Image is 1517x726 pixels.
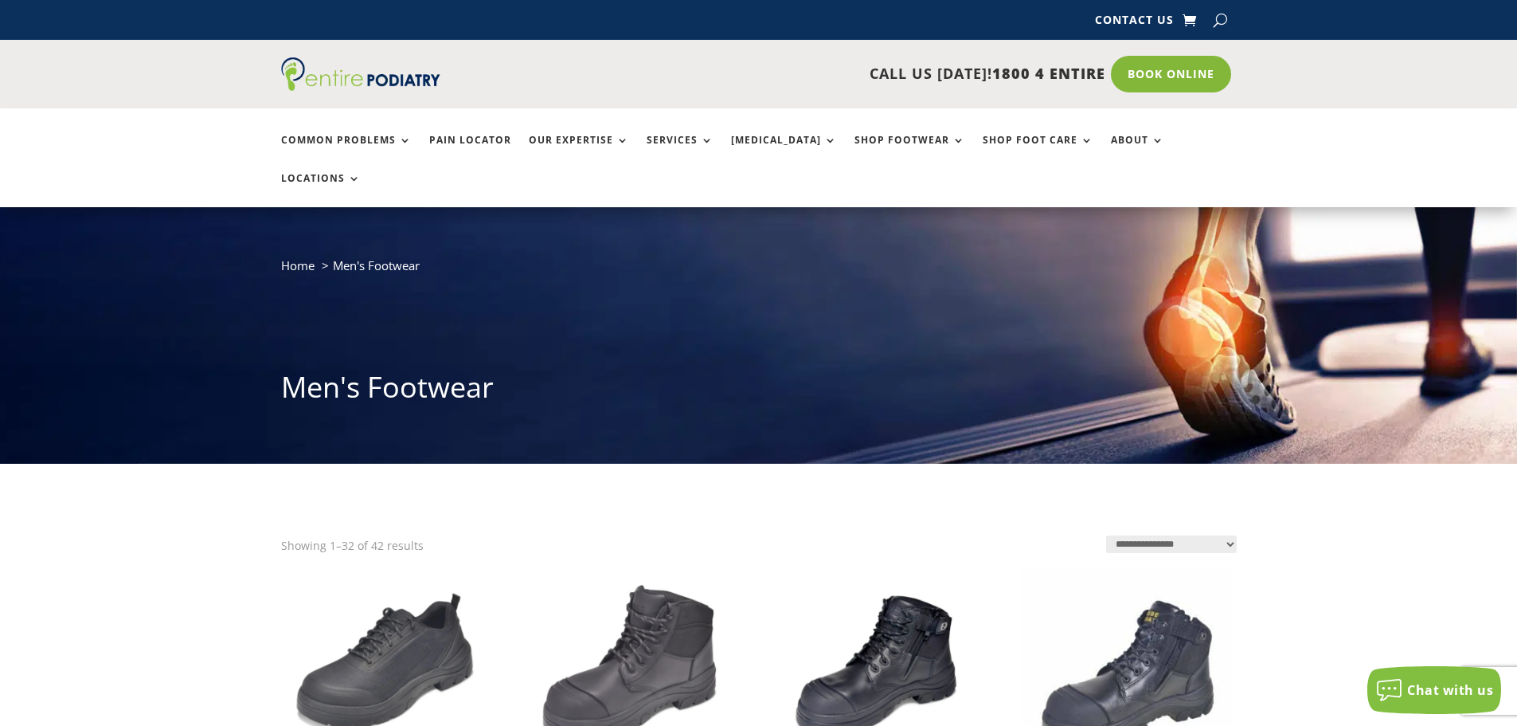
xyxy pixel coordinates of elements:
a: Shop Foot Care [983,135,1093,169]
a: Book Online [1111,56,1231,92]
a: Pain Locator [429,135,511,169]
h1: Men's Footwear [281,367,1237,415]
a: Services [647,135,714,169]
span: Men's Footwear [333,257,420,273]
a: Shop Footwear [854,135,965,169]
select: Shop order [1106,536,1237,553]
a: Contact Us [1095,14,1174,32]
a: [MEDICAL_DATA] [731,135,837,169]
a: Our Expertise [529,135,629,169]
span: 1800 4 ENTIRE [992,64,1105,83]
p: Showing 1–32 of 42 results [281,536,424,556]
p: CALL US [DATE]! [502,64,1105,84]
img: logo (1) [281,57,440,91]
a: Locations [281,173,361,207]
span: Chat with us [1407,681,1493,699]
a: Entire Podiatry [281,78,440,94]
button: Chat with us [1367,666,1501,714]
a: Common Problems [281,135,412,169]
a: About [1111,135,1164,169]
a: Home [281,257,315,273]
nav: breadcrumb [281,255,1237,288]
